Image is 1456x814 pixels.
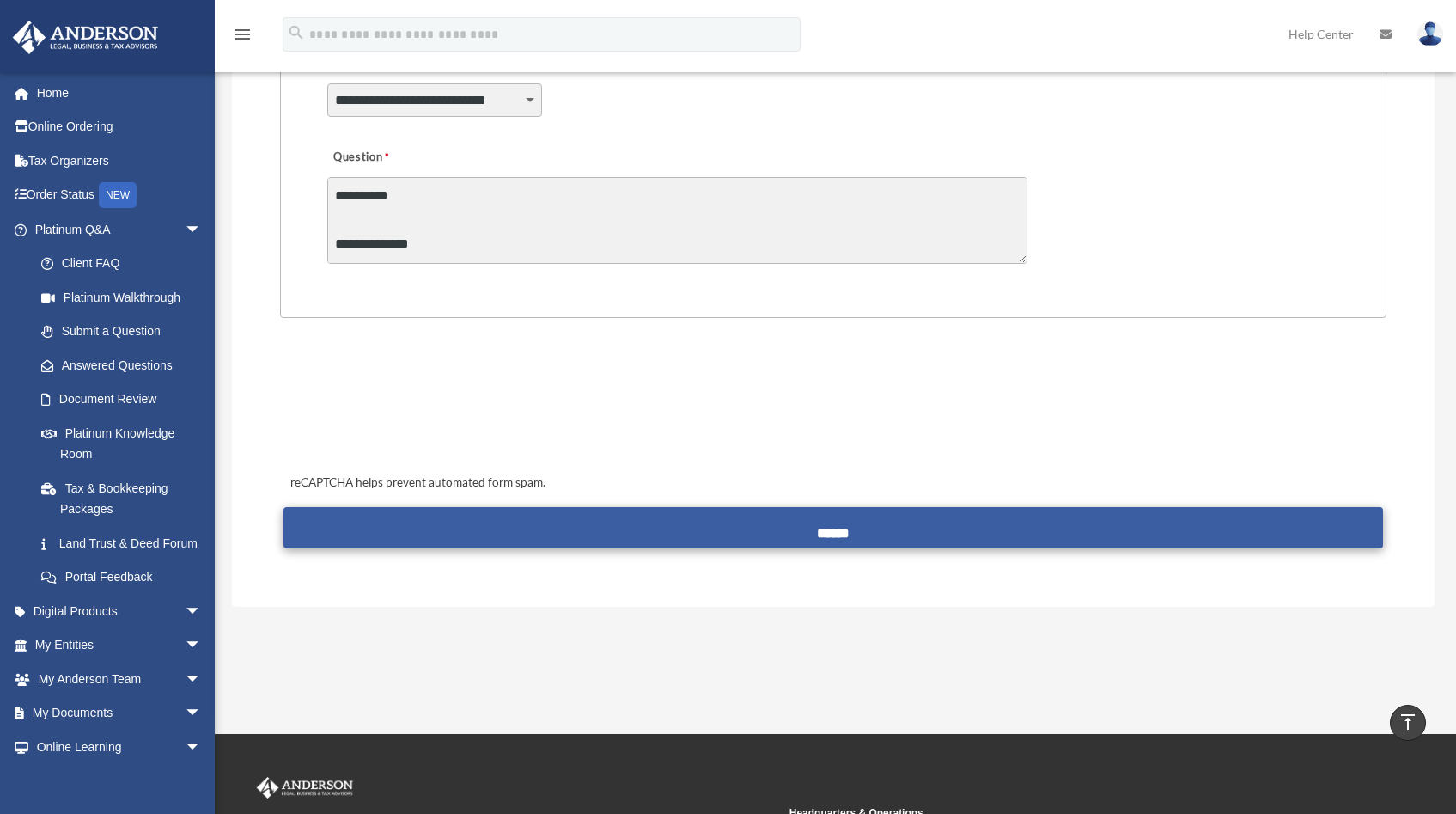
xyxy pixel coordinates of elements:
span: arrow_drop_down [185,212,219,248]
a: Home [12,76,228,110]
span: arrow_drop_down [185,696,219,731]
label: Question [327,145,460,169]
a: Platinum Walkthrough [24,280,228,315]
span: arrow_drop_down [185,594,219,629]
a: Answered Questions [24,348,228,383]
div: reCAPTCHA helps prevent automated form spam. [283,473,1383,493]
div: NEW [99,182,137,208]
a: Land Trust & Deed Forum [24,526,228,560]
iframe: reCAPTCHA [285,371,546,438]
i: search [287,23,306,42]
a: menu [232,30,253,45]
span: arrow_drop_down [185,628,219,664]
img: Anderson Advisors Platinum Portal [253,777,356,799]
a: Portal Feedback [24,560,228,595]
a: Platinum Knowledge Room [24,416,228,471]
i: vertical_align_top [1398,712,1418,732]
a: Client FAQ [24,247,228,281]
span: arrow_drop_down [185,730,219,765]
a: Document Review [24,383,228,417]
a: vertical_align_top [1390,705,1426,741]
a: My Entitiesarrow_drop_down [12,628,228,663]
i: menu [232,24,253,45]
a: Online Ordering [12,110,228,144]
img: User Pic [1417,21,1443,46]
a: Online Learningarrow_drop_down [12,730,228,764]
a: Order StatusNEW [12,178,228,213]
a: Digital Productsarrow_drop_down [12,594,228,628]
a: Tax Organizers [12,144,228,178]
a: Submit a Question [24,315,219,349]
a: My Documentsarrow_drop_down [12,696,228,731]
a: Platinum Q&Aarrow_drop_down [12,212,228,247]
a: Tax & Bookkeeping Packages [24,471,228,526]
a: My Anderson Teamarrow_drop_down [12,662,228,696]
span: arrow_drop_down [185,662,219,697]
img: Anderson Advisors Platinum Portal [8,21,163,54]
